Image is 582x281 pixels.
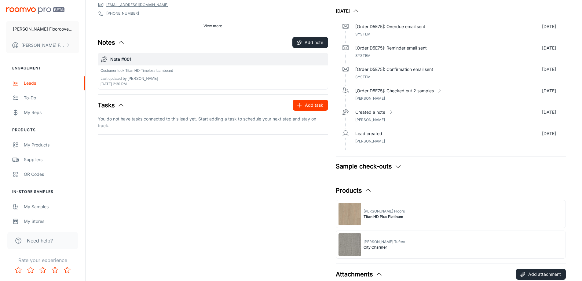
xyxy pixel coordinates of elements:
[5,257,80,264] p: Rate your experience
[24,218,79,225] div: My Stores
[542,45,556,51] p: [DATE]
[24,80,79,87] div: Leads
[6,7,64,14] img: Roomvo PRO Beta
[101,81,173,87] p: [DATE] 2:30 PM
[24,264,37,276] button: Rate 2 star
[106,11,139,16] a: [PHONE_NUMBER]
[355,45,427,51] p: [Order D5E75]: Reminder email sent
[24,94,79,101] div: To-do
[6,21,79,37] button: [PERSON_NAME] Floorcovering
[336,270,383,279] button: Attachments
[203,23,222,29] span: View more
[24,109,79,116] div: My Reps
[98,53,328,89] button: Note #001Customer took Titan HD-Timeless barnboardLast updated by [PERSON_NAME][DATE] 2:30 PM
[292,37,328,48] button: Add note
[355,23,425,30] p: [Order D5E75]: Overdue email sent
[336,7,360,15] button: [DATE]
[336,162,402,171] button: Sample check-outs
[364,245,405,250] span: City Charmer
[542,66,556,73] p: [DATE]
[21,42,64,49] p: [PERSON_NAME] Floorcovering
[355,130,382,137] p: Lead created
[6,37,79,53] button: [PERSON_NAME] Floorcovering
[364,214,405,220] span: Titan HD Plus Platinum
[98,101,125,110] button: Tasks
[201,21,225,31] button: View more
[355,75,371,79] span: System
[542,23,556,30] p: [DATE]
[98,116,328,129] p: You do not have tasks connected to this lead yet. Start adding a task to schedule your next step ...
[355,139,385,143] span: [PERSON_NAME]
[101,76,173,81] p: Last updated by [PERSON_NAME]
[110,56,325,63] h6: Note #001
[24,171,79,178] div: QR Codes
[37,264,49,276] button: Rate 3 star
[355,53,371,58] span: System
[293,100,328,111] button: Add task
[98,38,125,47] button: Notes
[516,269,566,280] button: Add attachment
[24,156,79,163] div: Suppliers
[355,66,433,73] p: [Order D5E75]: Confirmation email sent
[364,209,405,214] span: [PERSON_NAME] Floors
[355,109,385,116] p: Created a note
[24,203,79,210] div: My Samples
[336,186,372,195] button: Products
[355,96,385,101] span: [PERSON_NAME]
[101,68,173,73] p: Customer took Titan HD-Timeless barnboard
[24,142,79,148] div: My Products
[49,264,61,276] button: Rate 4 star
[61,264,73,276] button: Rate 5 star
[27,237,53,244] span: Need help?
[355,117,385,122] span: [PERSON_NAME]
[542,130,556,137] p: [DATE]
[13,26,72,32] p: [PERSON_NAME] Floorcovering
[355,87,434,94] p: [Order D5E75]: Checked out 2 samples
[364,239,405,245] span: [PERSON_NAME] Tuftex
[355,32,371,36] span: System
[106,2,168,8] a: [EMAIL_ADDRESS][DOMAIN_NAME]
[12,264,24,276] button: Rate 1 star
[542,109,556,116] p: [DATE]
[542,87,556,94] p: [DATE]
